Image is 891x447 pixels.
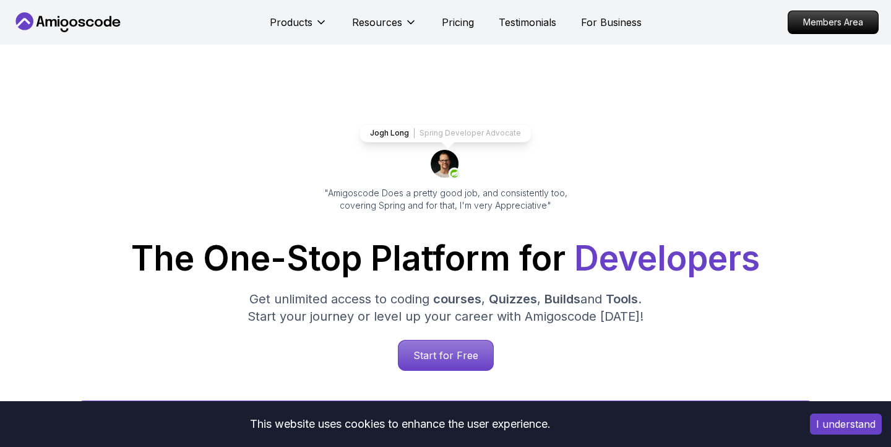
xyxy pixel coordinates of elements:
[431,150,460,180] img: josh long
[270,15,327,40] button: Products
[370,128,409,138] p: Jogh Long
[22,241,869,276] h1: The One-Stop Platform for
[544,292,580,306] span: Builds
[307,187,584,212] p: "Amigoscode Does a pretty good job, and consistently too, covering Spring and for that, I'm very ...
[9,410,791,438] div: This website uses cookies to enhance the user experience.
[489,292,537,306] span: Quizzes
[420,128,521,138] p: Spring Developer Advocate
[442,15,474,30] a: Pricing
[352,15,402,30] p: Resources
[398,340,494,371] a: Start for Free
[433,292,481,306] span: courses
[352,15,417,40] button: Resources
[398,341,493,370] p: Start for Free
[581,15,642,30] a: For Business
[810,414,882,435] button: Accept cookies
[270,15,312,30] p: Products
[788,11,879,34] a: Members Area
[788,11,878,33] p: Members Area
[574,238,760,279] span: Developers
[499,15,556,30] a: Testimonials
[238,290,653,325] p: Get unlimited access to coding , , and . Start your journey or level up your career with Amigosco...
[606,292,638,306] span: Tools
